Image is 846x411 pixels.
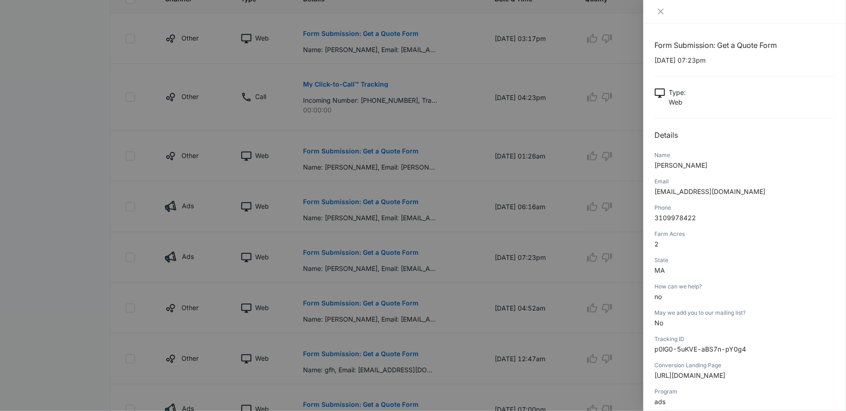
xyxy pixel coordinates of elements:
[654,161,707,169] span: [PERSON_NAME]
[654,335,835,343] div: Tracking ID
[654,151,835,159] div: Name
[654,293,662,300] span: no
[654,361,835,370] div: Conversion Landing Page
[654,319,663,327] span: No
[654,177,835,186] div: Email
[654,388,835,396] div: Program
[669,88,686,97] p: Type :
[654,345,746,353] span: p0lG0-5uKVE-aBS7n-pY0g4
[654,40,835,51] h1: Form Submission: Get a Quote Form
[654,204,835,212] div: Phone
[657,8,665,15] span: close
[654,129,835,141] h2: Details
[654,256,835,264] div: State
[654,240,659,248] span: 2
[654,7,667,16] button: Close
[669,97,686,107] p: Web
[654,282,835,291] div: How can we help?
[654,214,696,222] span: 3109978422
[654,266,665,274] span: MA
[654,309,835,317] div: May we add you to our mailing list?
[654,55,835,65] p: [DATE] 07:23pm
[654,371,725,379] span: [URL][DOMAIN_NAME]
[654,398,665,405] span: ads
[654,188,765,195] span: [EMAIL_ADDRESS][DOMAIN_NAME]
[654,230,835,238] div: Farm Acres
